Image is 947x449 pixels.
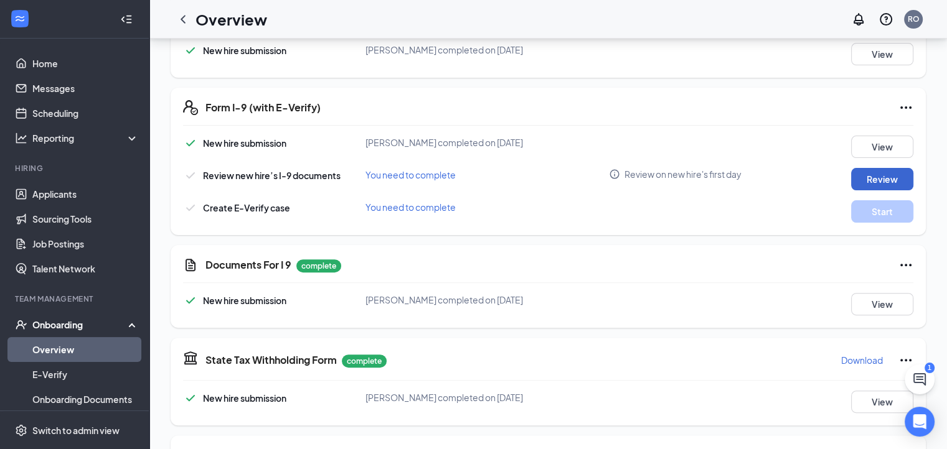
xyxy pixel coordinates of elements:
[898,100,913,115] svg: Ellipses
[120,13,133,25] svg: Collapse
[32,256,139,281] a: Talent Network
[851,43,913,65] button: View
[32,51,139,76] a: Home
[908,14,920,24] div: RO
[296,259,341,272] p: complete
[183,43,198,58] svg: Checkmark
[176,12,191,27] svg: ChevronLeft
[32,337,139,362] a: Overview
[32,231,139,256] a: Job Postings
[365,294,523,305] span: [PERSON_NAME] completed on [DATE]
[205,101,321,114] h5: Form I-9 (with E-Verify)
[851,293,913,315] button: View
[203,45,286,56] span: New hire submission
[183,168,198,183] svg: Checkmark
[898,353,913,368] svg: Ellipses
[203,170,341,181] span: Review new hire’s I-9 documents
[851,168,913,190] button: Review
[15,163,136,174] div: Hiring
[898,257,913,272] svg: Ellipses
[851,200,913,223] button: Start
[15,132,27,144] svg: Analysis
[925,363,935,373] div: 1
[183,136,198,150] svg: Checkmark
[342,354,387,368] p: complete
[183,350,198,365] svg: TaxGovernmentIcon
[183,200,198,215] svg: Checkmark
[609,169,620,180] svg: Info
[205,353,337,367] h5: State Tax Withholding Form
[203,202,290,213] span: Create E-Verify case
[851,391,913,413] button: View
[15,424,27,437] svg: Settings
[203,137,286,149] span: New hire submission
[32,182,139,206] a: Applicants
[196,9,267,30] h1: Overview
[183,293,198,308] svg: Checkmark
[183,391,198,405] svg: Checkmark
[32,76,139,101] a: Messages
[14,12,26,25] svg: WorkstreamLogo
[203,392,286,404] span: New hire submission
[32,362,139,387] a: E-Verify
[183,100,198,115] svg: FormI9EVerifyIcon
[32,101,139,126] a: Scheduling
[851,12,866,27] svg: Notifications
[183,257,198,272] svg: CustomFormIcon
[32,132,139,144] div: Reporting
[15,294,136,304] div: Team Management
[841,354,883,366] p: Download
[15,318,27,331] svg: UserCheck
[879,12,893,27] svg: QuestionInfo
[365,137,523,148] span: [PERSON_NAME] completed on [DATE]
[32,424,120,437] div: Switch to admin view
[905,364,935,394] button: ChatActive
[365,169,456,180] span: You need to complete
[365,44,523,55] span: [PERSON_NAME] completed on [DATE]
[32,206,139,231] a: Sourcing Tools
[32,318,128,331] div: Onboarding
[624,168,742,180] span: Review on new hire's first day
[912,372,927,387] svg: ChatActive
[365,392,523,403] span: [PERSON_NAME] completed on [DATE]
[203,295,286,306] span: New hire submission
[905,407,935,437] div: Open Intercom Messenger
[841,350,883,370] button: Download
[365,201,456,213] span: You need to complete
[32,387,139,412] a: Onboarding Documents
[851,136,913,158] button: View
[205,258,291,272] h5: Documents For I 9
